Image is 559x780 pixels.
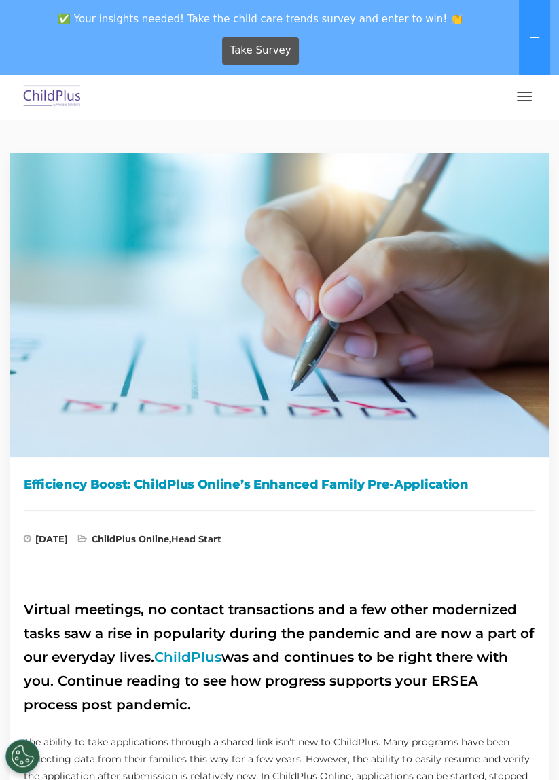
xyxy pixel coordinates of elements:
[171,533,221,544] a: Head Start
[24,474,535,495] h1: Efficiency Boost: ChildPlus Online’s Enhanced Family Pre-Application
[5,5,516,32] span: ✅ Your insights needed! Take the child care trends survey and enter to win! 👏
[20,81,84,113] img: ChildPlus by Procare Solutions
[78,535,221,548] span: ,
[230,39,291,63] span: Take Survey
[222,37,299,65] a: Take Survey
[154,649,221,665] a: ChildPlus
[24,535,68,548] span: [DATE]
[92,533,169,544] a: ChildPlus Online
[5,739,39,773] button: Cookies Settings
[24,598,535,717] h2: Virtual meetings, no contact transactions and a few other modernized tasks saw a rise in populari...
